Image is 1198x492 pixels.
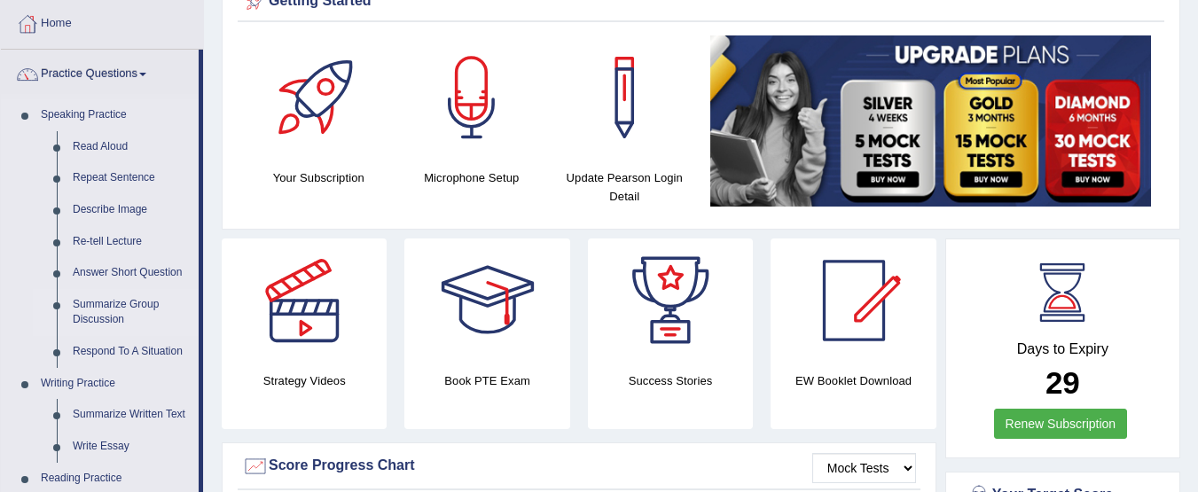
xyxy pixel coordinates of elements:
[251,168,387,187] h4: Your Subscription
[771,371,936,390] h4: EW Booklet Download
[404,168,540,187] h4: Microphone Setup
[242,453,916,480] div: Score Progress Chart
[65,131,199,163] a: Read Aloud
[1045,365,1080,400] b: 29
[65,431,199,463] a: Write Essay
[65,257,199,289] a: Answer Short Question
[222,371,387,390] h4: Strategy Videos
[33,99,199,131] a: Speaking Practice
[65,162,199,194] a: Repeat Sentence
[710,35,1152,207] img: small5.jpg
[994,409,1128,439] a: Renew Subscription
[557,168,693,206] h4: Update Pearson Login Detail
[65,194,199,226] a: Describe Image
[404,371,569,390] h4: Book PTE Exam
[588,371,753,390] h4: Success Stories
[966,341,1160,357] h4: Days to Expiry
[1,50,199,94] a: Practice Questions
[65,399,199,431] a: Summarize Written Text
[65,336,199,368] a: Respond To A Situation
[65,289,199,336] a: Summarize Group Discussion
[33,368,199,400] a: Writing Practice
[65,226,199,258] a: Re-tell Lecture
